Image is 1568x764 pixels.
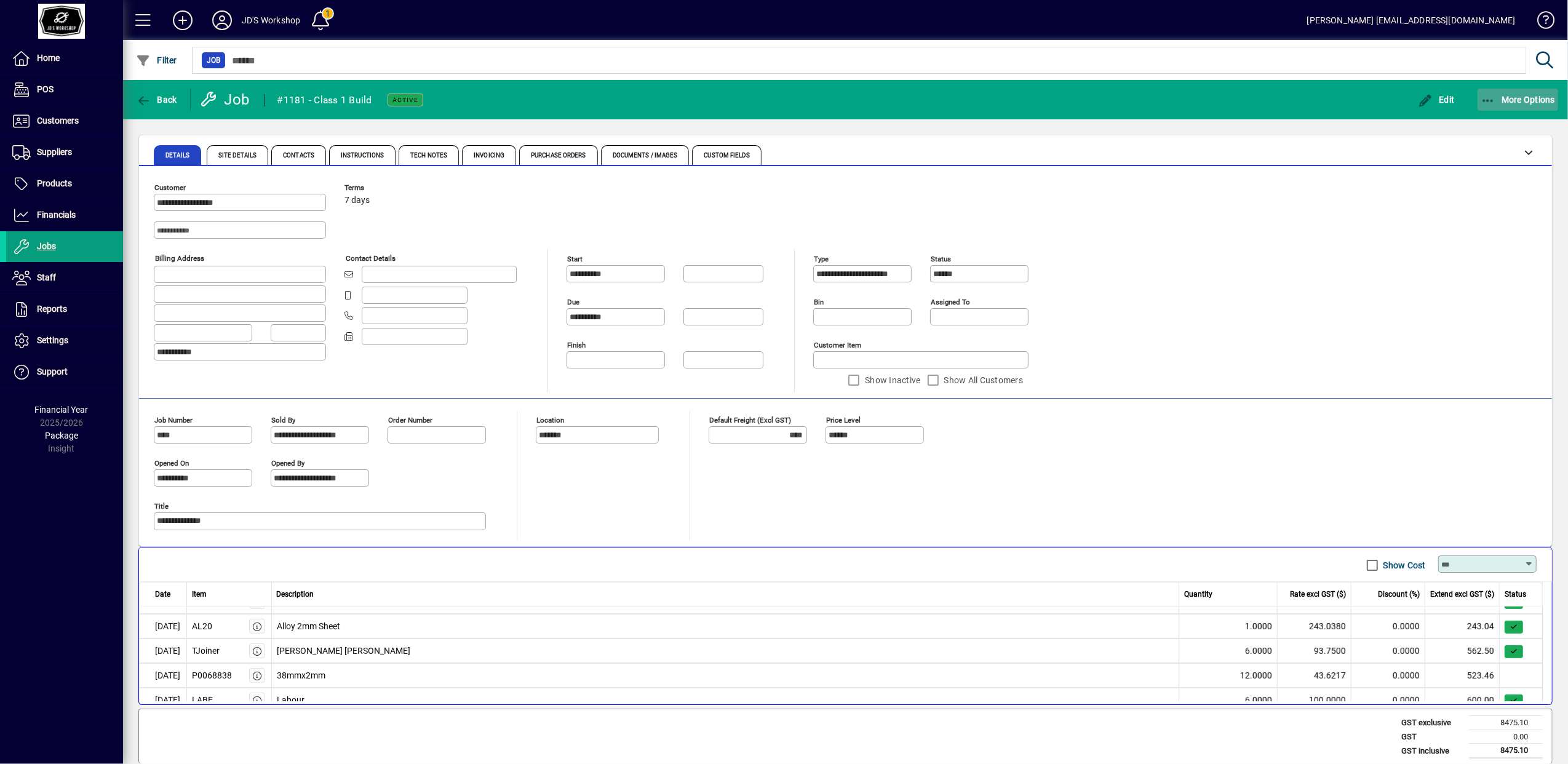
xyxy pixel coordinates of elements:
[283,153,314,159] span: Contacts
[37,84,54,94] span: POS
[931,298,970,306] mat-label: Assigned to
[704,153,749,159] span: Custom Fields
[154,502,169,511] mat-label: Title
[35,405,89,415] span: Financial Year
[154,459,189,468] mat-label: Opened On
[6,294,123,325] a: Reports
[613,153,678,159] span: Documents / Images
[931,255,951,263] mat-label: Status
[272,688,1180,712] td: Labour
[1351,639,1425,663] td: 0.0000
[814,341,861,349] mat-label: Customer Item
[37,178,72,188] span: Products
[392,96,418,104] span: Active
[1290,589,1346,600] span: Rate excl GST ($)
[271,416,295,424] mat-label: Sold by
[388,416,432,424] mat-label: Order number
[814,255,829,263] mat-label: Type
[6,263,123,293] a: Staff
[814,298,824,306] mat-label: Bin
[1425,688,1500,712] td: 600.00
[6,106,123,137] a: Customers
[1240,669,1272,682] span: 12.0000
[37,147,72,157] span: Suppliers
[163,9,202,31] button: Add
[45,431,78,440] span: Package
[192,620,212,633] div: AL20
[139,639,187,663] td: [DATE]
[242,10,300,30] div: JD'S Workshop
[139,614,187,639] td: [DATE]
[1395,730,1469,744] td: GST
[1278,614,1351,639] td: 243.0380
[1245,620,1272,633] span: 1.0000
[344,196,370,205] span: 7 days
[531,153,586,159] span: Purchase Orders
[341,153,384,159] span: Instructions
[192,669,232,682] div: P0068838
[474,153,504,159] span: Invoicing
[1245,694,1272,707] span: 6.0000
[410,153,447,159] span: Tech Notes
[1469,744,1543,758] td: 8475.10
[271,459,304,468] mat-label: Opened by
[272,663,1180,688] td: 38mmx2mm
[1418,95,1455,105] span: Edit
[1278,688,1351,712] td: 100.0000
[200,90,252,109] div: Job
[277,589,314,600] span: Description
[1528,2,1553,42] a: Knowledge Base
[1415,89,1458,111] button: Edit
[37,210,76,220] span: Financials
[192,645,220,658] div: TJoiner
[133,89,180,111] button: Back
[6,357,123,388] a: Support
[1425,663,1500,688] td: 523.46
[6,74,123,105] a: POS
[202,9,242,31] button: Profile
[1278,663,1351,688] td: 43.6217
[1278,639,1351,663] td: 93.7500
[37,116,79,125] span: Customers
[1425,639,1500,663] td: 562.50
[1351,688,1425,712] td: 0.0000
[1184,589,1212,600] span: Quantity
[37,273,56,282] span: Staff
[536,416,564,424] mat-label: Location
[1307,10,1516,30] div: [PERSON_NAME] [EMAIL_ADDRESS][DOMAIN_NAME]
[1425,614,1500,639] td: 243.04
[207,54,220,66] span: Job
[37,53,60,63] span: Home
[272,614,1180,639] td: Alloy 2mm Sheet
[1505,589,1526,600] span: Status
[139,688,187,712] td: [DATE]
[133,49,180,71] button: Filter
[1478,89,1559,111] button: More Options
[6,43,123,74] a: Home
[1351,663,1425,688] td: 0.0000
[37,335,68,345] span: Settings
[37,367,68,376] span: Support
[6,200,123,231] a: Financials
[567,255,583,263] mat-label: Start
[1395,744,1469,758] td: GST inclusive
[165,153,189,159] span: Details
[277,90,372,110] div: #1181 - Class 1 Build
[139,663,187,688] td: [DATE]
[218,153,257,159] span: Site Details
[826,416,861,424] mat-label: Price Level
[6,325,123,356] a: Settings
[567,298,579,306] mat-label: Due
[123,89,191,111] app-page-header-button: Back
[136,95,177,105] span: Back
[37,304,67,314] span: Reports
[1351,614,1425,639] td: 0.0000
[154,416,193,424] mat-label: Job number
[1469,716,1543,730] td: 8475.10
[1378,589,1420,600] span: Discount (%)
[154,183,186,192] mat-label: Customer
[272,639,1180,663] td: [PERSON_NAME] [PERSON_NAME]
[155,589,170,600] span: Date
[192,694,213,707] div: LABF
[1481,95,1556,105] span: More Options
